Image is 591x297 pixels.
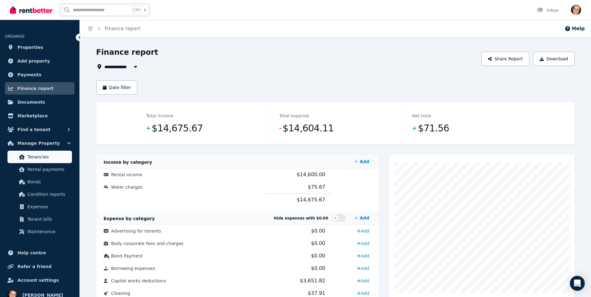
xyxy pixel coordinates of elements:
[96,47,158,57] h1: Finance report
[27,178,69,186] span: Bonds
[96,80,138,95] button: Date filter
[311,253,325,259] span: $0.00
[17,98,45,106] span: Documents
[300,278,325,284] span: $3,651.82
[274,216,328,220] span: Hide expenses with $0.00
[5,110,74,122] a: Marketplace
[311,240,325,246] span: $0.00
[27,191,69,198] span: Condition reports
[412,112,431,120] dt: Net total
[481,52,529,66] button: Share Report
[7,188,72,200] a: Condition reports
[297,172,325,177] span: $14,600.00
[5,34,25,39] span: ORGANISE
[111,241,183,246] span: Body corporate fees and charges
[17,276,59,284] span: Account settings
[111,172,142,177] span: Rental income
[104,160,152,165] span: Income by category
[17,85,54,92] span: Finance report
[297,197,325,203] span: $14,675.67
[5,260,74,273] a: Refer a friend
[17,112,48,120] span: Marketplace
[418,122,449,134] span: $71.56
[105,26,141,31] a: Finance report
[104,216,155,221] span: Expense by category
[27,166,69,173] span: Rental payments
[7,151,72,163] a: Tenancies
[132,6,141,14] span: Ctrl
[311,265,325,271] span: $0.00
[146,124,150,133] span: +
[308,184,325,190] span: $75.67
[80,20,148,37] nav: Breadcrumb
[17,126,50,133] span: Find a tenant
[5,68,74,81] a: Payments
[17,44,43,51] span: Properties
[355,238,372,248] a: Add
[10,5,52,15] img: RentBetter
[5,137,74,149] button: Manage Property
[308,290,325,296] span: $37.91
[279,124,281,133] span: -
[7,176,72,188] a: Bonds
[146,112,174,120] dt: Total income
[570,276,585,291] div: Open Intercom Messenger
[533,52,575,66] button: Download
[27,153,69,161] span: Tenancies
[27,203,69,210] span: Expenses
[355,251,372,261] a: Add
[5,82,74,95] a: Finance report
[17,71,41,78] span: Payments
[111,185,143,190] span: Water charges
[17,57,50,65] span: Add property
[283,122,334,134] span: $14,604.11
[17,139,60,147] span: Manage Property
[111,266,155,271] span: Borrowing expenses
[5,96,74,108] a: Documents
[5,247,74,259] a: Help centre
[152,122,203,134] span: $14,675.67
[412,124,417,133] span: +
[571,5,581,15] img: Philipp Hartle
[7,225,72,238] a: Maintenance
[352,212,372,224] a: Add
[111,291,130,296] span: Cleaning
[111,278,166,283] span: Capital works deductions
[355,276,372,286] a: Add
[144,7,146,12] span: k
[5,123,74,136] button: Find a tenant
[5,41,74,54] a: Properties
[352,155,372,168] a: Add
[27,228,69,235] span: Maintenance
[311,228,325,234] span: $0.00
[5,55,74,67] a: Add property
[17,263,51,270] span: Refer a friend
[111,229,161,233] span: Advertising for tenants
[7,213,72,225] a: Tenant bills
[537,7,559,13] div: Inbox
[355,263,372,273] a: Add
[17,249,46,257] span: Help centre
[111,253,143,258] span: Bond Payment
[279,112,309,120] dt: Total expense
[355,226,372,236] a: Add
[27,215,69,223] span: Tenant bills
[5,274,74,286] a: Account settings
[7,163,72,176] a: Rental payments
[7,200,72,213] a: Expenses
[565,25,585,32] button: Help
